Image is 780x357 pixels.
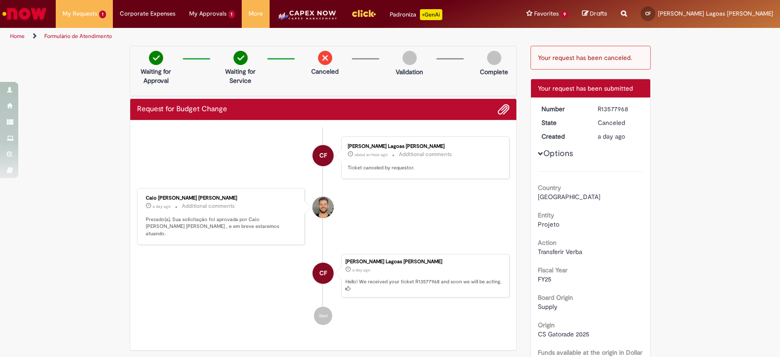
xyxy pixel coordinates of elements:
img: click_logo_yellow_360x200.png [351,6,376,20]
a: Home [10,32,25,40]
p: +GenAi [420,9,442,20]
div: Caroline Leite Lagoas Figueiredo [313,263,334,284]
small: Additional comments [399,151,452,158]
p: Validation [396,67,423,76]
span: CF [319,262,327,284]
time: 29/09/2025 15:58:35 [153,204,170,209]
time: 29/09/2025 15:57:31 [352,267,370,273]
span: CS Gatorade 2025 [538,330,589,338]
a: Drafts [582,10,607,18]
span: a day ago [352,267,370,273]
div: Caroline Leite Lagoas Figueiredo [313,145,334,166]
ul: Ticket history [137,127,510,335]
b: Fiscal Year [538,266,568,274]
span: a day ago [153,204,170,209]
span: FY25 [538,275,552,283]
b: Country [538,184,561,192]
h2: Request for Budget Change Ticket history [137,105,227,114]
li: Caroline Leite Lagoas Figueiredo [137,254,510,298]
p: Complete [480,67,508,76]
span: about an hour ago [355,152,387,157]
div: [PERSON_NAME] Lagoas [PERSON_NAME] [348,144,500,149]
span: Transferir Verba [538,248,582,256]
img: check-circle-green.png [233,51,248,65]
p: Hello! We received your ticket R13577968 and soon we will be acting. [345,278,504,292]
img: remove.png [318,51,332,65]
p: Ticket canceled by requestor. [348,164,500,172]
p: Waiting for Service [218,67,263,85]
span: Favorites [534,9,559,18]
button: Add attachments [498,103,509,115]
img: CapexLogo5.png [276,9,337,27]
span: a day ago [598,132,625,141]
span: CF [645,11,651,16]
span: 9 [561,11,568,18]
p: Canceled [311,67,339,76]
span: 1 [99,11,106,18]
p: Waiting for Approval [134,67,178,85]
span: [PERSON_NAME] Lagoas [PERSON_NAME] [658,10,773,17]
span: 1 [228,11,235,18]
span: My Requests [63,9,97,18]
span: Your request has been submitted [538,84,633,92]
dt: State [535,118,591,127]
time: 29/09/2025 15:57:31 [598,132,625,141]
dt: Created [535,132,591,141]
b: Funds available at the origin in Dollar [538,348,642,357]
div: Caio [PERSON_NAME] [PERSON_NAME] [146,195,298,201]
span: My Approvals [189,9,227,18]
div: Your request has been canceled. [531,46,651,70]
span: [GEOGRAPHIC_DATA] [538,193,600,201]
div: 29/09/2025 15:57:31 [598,132,640,141]
img: img-circle-grey.png [403,51,417,65]
div: R13577968 [598,104,640,114]
img: check-circle-green.png [149,51,163,65]
span: Projeto [538,220,559,228]
time: 30/09/2025 15:11:56 [355,152,387,157]
span: More [249,9,263,18]
div: [PERSON_NAME] Lagoas [PERSON_NAME] [345,259,504,265]
div: Caio Jose De Lima Antonio [313,197,334,218]
dt: Number [535,104,591,114]
b: Entity [538,211,554,219]
img: ServiceNow [1,5,48,23]
b: Board Origin [538,293,573,302]
small: Additional comments [182,202,235,210]
b: Origin [538,321,555,329]
div: Padroniza [390,9,442,20]
ul: Page breadcrumbs [7,28,513,45]
div: Canceled [598,118,640,127]
span: CF [319,145,327,167]
b: Action [538,238,557,247]
img: img-circle-grey.png [487,51,501,65]
span: Corporate Expenses [120,9,175,18]
span: Supply [538,303,557,311]
span: Drafts [590,9,607,18]
a: Formulário de Atendimento [44,32,112,40]
p: Prezado(a), Sua solicitação foi aprovada por Caio [PERSON_NAME] [PERSON_NAME] , e em breve estare... [146,216,298,238]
